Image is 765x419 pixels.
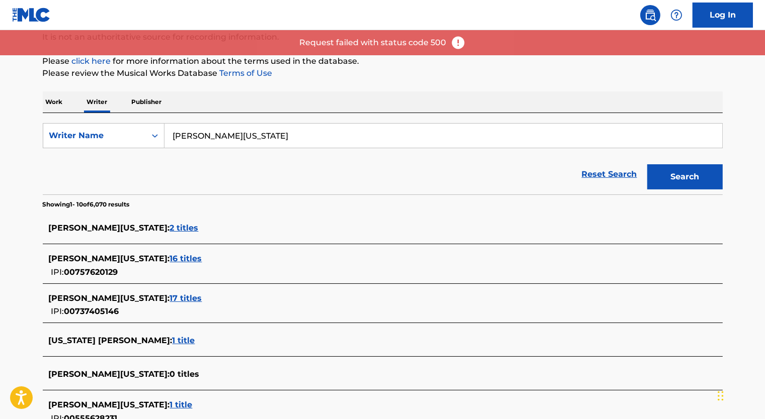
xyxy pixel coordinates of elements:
img: search [644,9,656,21]
p: Please review the Musical Works Database [43,67,723,79]
span: IPI: [51,306,64,316]
p: Please for more information about the terms used in the database. [43,55,723,67]
a: click here [72,56,111,66]
span: [PERSON_NAME][US_STATE] : [49,369,170,379]
div: Writer Name [49,130,140,142]
form: Search Form [43,123,723,194]
span: 1 title [170,400,193,409]
span: 1 title [173,336,195,345]
span: 2 titles [170,223,199,233]
span: 17 titles [170,293,202,303]
span: IPI: [51,267,64,277]
p: Work [43,91,66,113]
span: 00757620129 [64,267,118,277]
button: Search [647,164,723,189]
span: 16 titles [170,254,202,263]
p: Request failed with status code 500 [300,37,447,49]
div: Drag [718,381,724,411]
img: MLC Logo [12,8,51,22]
img: error [451,35,466,50]
img: help [670,9,683,21]
span: [PERSON_NAME][US_STATE] : [49,293,170,303]
span: [PERSON_NAME][US_STATE] : [49,400,170,409]
a: Public Search [640,5,660,25]
div: Help [666,5,687,25]
a: Log In [693,3,753,28]
span: 0 titles [170,369,200,379]
p: Showing 1 - 10 of 6,070 results [43,200,130,209]
span: [US_STATE] [PERSON_NAME] : [49,336,173,345]
a: Terms of Use [218,68,273,78]
iframe: Chat Widget [715,371,765,419]
span: 00737405146 [64,306,119,316]
a: Reset Search [577,163,642,185]
span: [PERSON_NAME][US_STATE] : [49,223,170,233]
p: Writer [84,91,111,113]
span: [PERSON_NAME][US_STATE] : [49,254,170,263]
p: Publisher [129,91,165,113]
